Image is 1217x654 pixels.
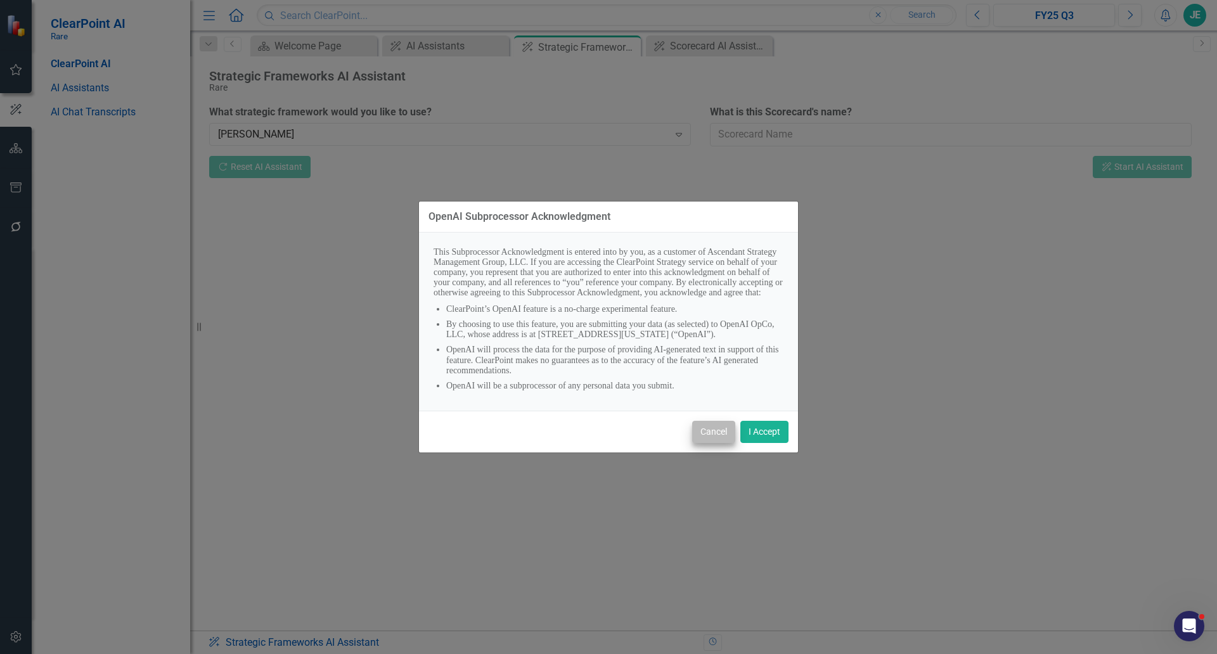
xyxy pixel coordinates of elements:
[428,211,610,222] div: OpenAI Subprocessor Acknowledgment
[446,319,783,340] li: By choosing to use this feature, you are submitting your data (as selected) to OpenAI OpCo, LLC, ...
[740,421,789,443] button: I Accept
[446,381,783,391] li: OpenAI will be a subprocessor of any personal data you submit.
[434,247,783,298] p: This Subprocessor Acknowledgment is entered into by you, as a customer of Ascendant Strategy Mana...
[446,304,783,314] li: ClearPoint’s OpenAI feature is a no-charge experimental feature.
[446,345,783,375] li: OpenAI will process the data for the purpose of providing AI-generated text in support of this fe...
[692,421,735,443] button: Cancel
[1174,611,1204,641] iframe: Intercom live chat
